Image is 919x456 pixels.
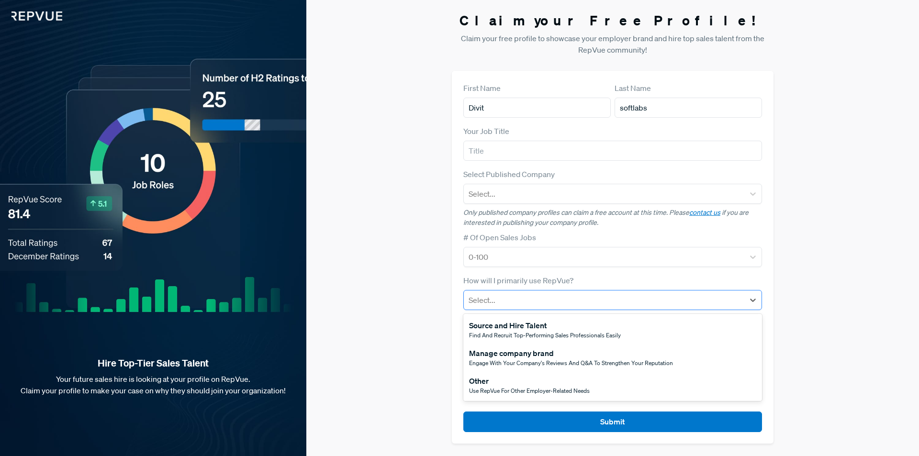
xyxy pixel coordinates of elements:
img: logo_orange.svg [15,15,23,23]
p: Only published company profiles can claim a free account at this time. Please if you are interest... [463,208,762,228]
div: Domain Overview [38,58,86,65]
span: Find and recruit top-performing sales professionals easily [469,331,621,339]
input: Last Name [615,98,762,118]
label: # Of Open Sales Jobs [463,232,536,243]
div: Keywords by Traffic [107,58,158,65]
label: Last Name [615,82,651,94]
input: First Name [463,98,611,118]
label: First Name [463,82,501,94]
label: Your Job Title [463,125,509,137]
img: website_grey.svg [15,25,23,33]
div: Other [469,375,590,387]
input: Title [463,141,762,161]
span: Engage with your company's reviews and Q&A to strengthen your reputation [469,359,673,367]
div: Domain: [DOMAIN_NAME] [25,25,105,33]
h3: Claim your Free Profile! [452,12,773,29]
a: contact us [689,208,720,217]
p: Claim your free profile to showcase your employer brand and hire top sales talent from the RepVue... [452,33,773,56]
button: Submit [463,412,762,432]
span: Use RepVue for other employer-related needs [469,387,590,395]
label: Select Published Company [463,168,555,180]
div: Source and Hire Talent [469,320,621,331]
strong: Hire Top-Tier Sales Talent [15,357,291,369]
div: Manage company brand [469,347,673,359]
img: tab_domain_overview_orange.svg [28,57,35,65]
label: How will I primarily use RepVue? [463,275,573,286]
p: Your future sales hire is looking at your profile on RepVue. Claim your profile to make your case... [15,373,291,396]
img: tab_keywords_by_traffic_grey.svg [97,57,104,65]
div: v 4.0.25 [27,15,47,23]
